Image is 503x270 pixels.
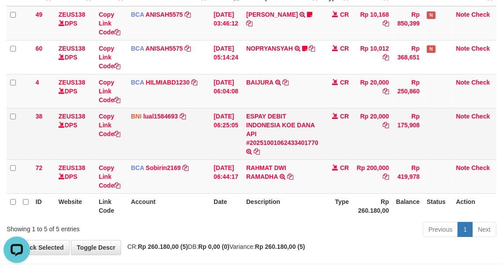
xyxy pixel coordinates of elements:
span: BCA [131,79,144,86]
td: Rp 200,000 [352,159,392,193]
td: DPS [55,40,95,74]
th: Description [243,193,322,218]
span: CR [340,79,349,86]
th: Type [322,193,353,218]
a: ZEUS138 [59,113,85,120]
a: Copy ANISAH5575 to clipboard [185,11,191,18]
a: Copy BAIJURA to clipboard [283,79,289,86]
th: Account [127,193,210,218]
a: Copy Sobirin2169 to clipboard [182,164,189,171]
a: Copy ANISAH5575 to clipboard [185,45,191,52]
a: Copy RAHMAT DWI RAMADHA to clipboard [287,173,293,180]
span: 49 [36,11,43,18]
span: CR [340,164,349,171]
button: Open LiveChat chat widget [4,4,30,30]
a: Previous [423,222,458,237]
strong: Rp 260.180,00 (5) [138,243,188,250]
span: 38 [36,113,43,120]
a: Check [471,45,490,52]
span: CR [340,11,349,18]
a: ANISAH5575 [145,45,183,52]
a: BAIJURA [246,79,274,86]
a: ZEUS138 [59,164,85,171]
td: Rp 10,168 [352,6,392,41]
a: Check [471,164,490,171]
span: CR [340,45,349,52]
a: Check [471,11,490,18]
a: 1 [458,222,473,237]
span: 60 [36,45,43,52]
span: Has Note [427,11,436,19]
th: Website [55,193,95,218]
th: Balance [392,193,423,218]
div: Showing 1 to 5 of 5 entries [7,221,203,233]
a: Check [471,79,490,86]
a: Copy Rp 20,000 to clipboard [383,88,389,95]
span: Has Note [427,45,436,53]
a: Note [456,164,470,171]
td: [DATE] 06:44:17 [210,159,243,193]
a: Copy Rp 200,000 to clipboard [383,173,389,180]
th: Rp 260.180,00 [352,193,392,218]
span: 72 [36,164,43,171]
th: Date [210,193,243,218]
td: [DATE] 05:14:24 [210,40,243,74]
th: ID [32,193,55,218]
th: Action [452,193,496,218]
a: ANISAH5575 [145,11,183,18]
a: Next [472,222,496,237]
a: ZEUS138 [59,11,85,18]
a: Copy lual1584693 to clipboard [180,113,186,120]
a: Copy Link Code [99,79,120,104]
td: DPS [55,74,95,108]
strong: Rp 260.180,00 (5) [255,243,305,250]
span: CR [340,113,349,120]
td: Rp 250,860 [392,74,423,108]
a: Copy NOPRYANSYAH to clipboard [309,45,315,52]
a: Copy HILMIABD1230 to clipboard [191,79,197,86]
td: [DATE] 06:25:05 [210,108,243,159]
a: Copy INA PAUJANAH to clipboard [246,20,252,27]
td: Rp 850,399 [392,6,423,41]
a: NOPRYANSYAH [246,45,293,52]
a: Copy Rp 20,000 to clipboard [383,122,389,129]
td: Rp 20,000 [352,108,392,159]
a: Note [456,113,470,120]
td: Rp 20,000 [352,74,392,108]
span: CR: DB: Variance: [123,243,305,250]
a: Note [456,79,470,86]
a: Note [456,11,470,18]
a: RAHMAT DWI RAMADHA [246,164,286,180]
a: Toggle Descr [71,240,121,255]
td: Rp 368,651 [392,40,423,74]
a: Check [471,113,490,120]
th: Link Code [95,193,127,218]
strong: Rp 0,00 (0) [198,243,229,250]
td: Rp 175,908 [392,108,423,159]
a: ESPAY DEBIT INDONESIA KOE DANA API #20251001062433401770 [246,113,318,146]
span: BCA [131,45,144,52]
span: BCA [131,11,144,18]
a: Note [456,45,470,52]
a: ZEUS138 [59,79,85,86]
td: DPS [55,108,95,159]
td: [DATE] 03:46:12 [210,6,243,41]
a: Copy Rp 10,012 to clipboard [383,54,389,61]
td: Rp 10,012 [352,40,392,74]
a: Copy Link Code [99,45,120,70]
td: DPS [55,6,95,41]
a: Sobirin2169 [146,164,181,171]
a: Copy ESPAY DEBIT INDONESIA KOE DANA API #20251001062433401770 to clipboard [254,148,260,155]
a: Copy Link Code [99,113,120,137]
a: Check Selected [7,240,70,255]
td: [DATE] 06:04:08 [210,74,243,108]
a: Copy Link Code [99,164,120,189]
td: DPS [55,159,95,193]
a: lual1584693 [143,113,178,120]
span: BCA [131,164,144,171]
a: HILMIABD1230 [146,79,190,86]
a: Copy Link Code [99,11,120,36]
a: ZEUS138 [59,45,85,52]
span: BNI [131,113,141,120]
a: [PERSON_NAME] [246,11,298,18]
